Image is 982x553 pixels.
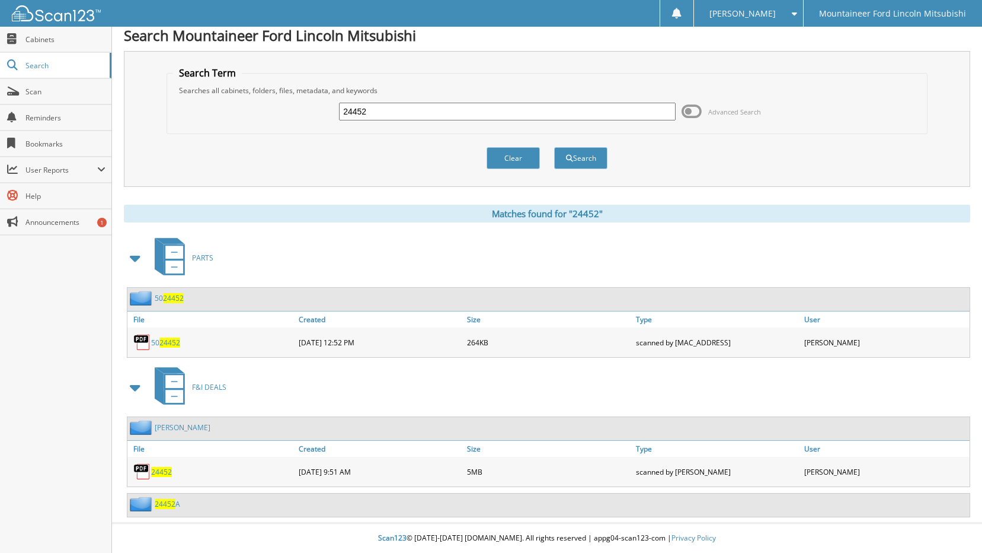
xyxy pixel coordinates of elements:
[296,441,464,457] a: Created
[133,333,151,351] img: PDF.png
[151,467,172,477] a: 24452
[378,533,407,543] span: Scan123
[148,234,213,281] a: PARTS
[124,205,970,223] div: Matches found for "24452"
[633,460,801,484] div: scanned by [PERSON_NAME]
[709,10,776,17] span: [PERSON_NAME]
[296,460,464,484] div: [DATE] 9:51 AM
[464,330,632,354] div: 264KB
[130,497,155,511] img: folder2.png
[25,34,105,45] span: Cabinets
[112,524,982,553] div: © [DATE]-[DATE] [DOMAIN_NAME]. All rights reserved | appg04-scan123-com |
[296,312,464,328] a: Created
[801,460,970,484] div: [PERSON_NAME]
[151,338,180,348] a: 5024452
[801,330,970,354] div: [PERSON_NAME]
[173,85,920,96] div: Searches all cabinets, folders, files, metadata, and keywords
[633,312,801,328] a: Type
[801,441,970,457] a: User
[487,147,540,169] button: Clear
[25,139,105,149] span: Bookmarks
[633,330,801,354] div: scanned by [MAC_ADDRESS]
[671,533,716,543] a: Privacy Policy
[133,463,151,481] img: PDF.png
[25,87,105,97] span: Scan
[159,338,180,348] span: 24452
[554,147,607,169] button: Search
[155,499,175,509] span: 24452
[633,441,801,457] a: Type
[464,460,632,484] div: 5MB
[155,293,184,303] a: 5024452
[819,10,966,17] span: Mountaineer Ford Lincoln Mitsubishi
[464,312,632,328] a: Size
[923,496,982,553] iframe: Chat Widget
[25,61,104,71] span: Search
[25,165,97,175] span: User Reports
[130,291,155,306] img: folder2.png
[173,66,242,80] legend: Search Term
[127,441,296,457] a: File
[148,364,226,411] a: F&I DEALS
[12,5,101,21] img: scan123-logo-white.svg
[97,218,107,227] div: 1
[130,420,155,435] img: folder2.png
[708,107,761,116] span: Advanced Search
[296,330,464,354] div: [DATE] 12:52 PM
[25,113,105,123] span: Reminders
[25,217,105,227] span: Announcements
[464,441,632,457] a: Size
[127,312,296,328] a: File
[124,26,970,45] h1: Search Mountaineer Ford Lincoln Mitsubishi
[801,312,970,328] a: User
[155,499,180,509] a: 24452A
[25,191,105,201] span: Help
[192,382,226,392] span: F&I DEALS
[163,293,184,303] span: 24452
[155,422,210,433] a: [PERSON_NAME]
[192,253,213,263] span: PARTS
